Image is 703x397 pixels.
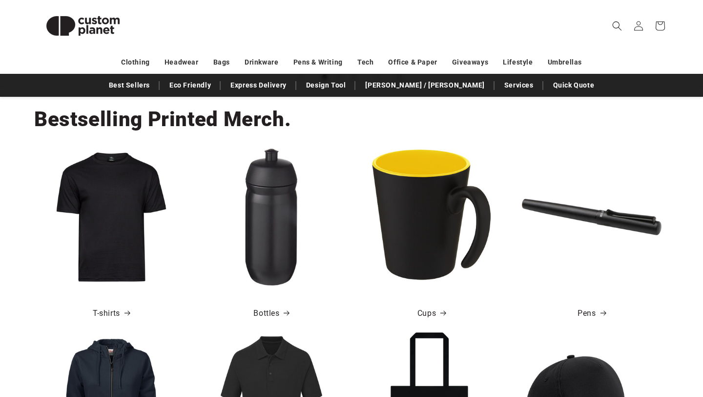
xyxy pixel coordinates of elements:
[362,147,501,287] img: Oli 360 ml ceramic mug with handle
[360,77,489,94] a: [PERSON_NAME] / [PERSON_NAME]
[606,15,628,37] summary: Search
[41,147,181,287] img: Men's Fashion Sof-Tee - Black
[548,54,582,71] a: Umbrellas
[226,77,291,94] a: Express Delivery
[104,77,155,94] a: Best Sellers
[417,307,446,321] a: Cups
[293,54,343,71] a: Pens & Writing
[357,54,373,71] a: Tech
[253,307,289,321] a: Bottles
[301,77,351,94] a: Design Tool
[245,54,278,71] a: Drinkware
[34,106,291,132] h2: Bestselling Printed Merch.
[388,54,437,71] a: Office & Paper
[452,54,488,71] a: Giveaways
[121,54,150,71] a: Clothing
[165,77,216,94] a: Eco Friendly
[202,147,341,287] img: HydroFlex™ 500 ml squeezy sport bottle
[503,54,533,71] a: Lifestyle
[548,77,600,94] a: Quick Quote
[499,77,538,94] a: Services
[213,54,230,71] a: Bags
[165,54,199,71] a: Headwear
[536,291,703,397] iframe: Chat Widget
[93,307,130,321] a: T-shirts
[34,4,132,48] img: Custom Planet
